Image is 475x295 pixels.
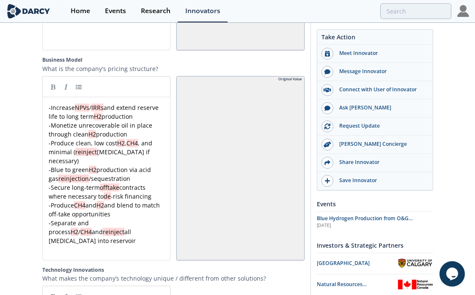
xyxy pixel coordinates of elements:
span: CH4 [80,228,92,236]
span: CH4 [126,139,138,147]
img: Natural Resources Canada [398,279,433,290]
a: Blue Hydrogen Production from O&G [PERSON_NAME] w/ Proton Technologies [DATE] [317,215,433,229]
a: Generic List (Cmd-L) [72,80,85,93]
p: What makes the company’s technology unique / different from other solutions? [42,274,305,283]
p: What is the company's pricing structure? [42,64,305,73]
a: [GEOGRAPHIC_DATA] University of Calgary [317,256,433,271]
span: NPVs [75,104,89,112]
span: -Produce clean, low cost , , and minimal ( [MEDICAL_DATA] if necessary) [49,139,154,165]
div: Investors & Strategic Partners [317,238,433,253]
div: Save Innovator [333,177,428,184]
span: -Monetize unrecoverable oil in place through clean production [49,121,154,138]
span: CH4 [74,201,85,209]
span: Blue Hydrogen Production from O&G [PERSON_NAME] w/ Proton Technologies [317,215,418,229]
div: Events [105,8,126,14]
iframe: chat widget [439,261,467,287]
a: Italic (Cmd-I) [60,80,72,93]
span: H2 [71,228,78,236]
div: [GEOGRAPHIC_DATA] [317,259,398,267]
div: Meet Innovator [333,49,428,57]
span: H2 [88,130,96,138]
span: reinject [103,228,124,236]
button: Save Innovator [317,172,433,190]
span: -Increase / and extend reserve life to long term production [49,104,160,120]
span: reinject [75,148,97,156]
span: H2 [96,201,104,209]
span: H2 [89,166,96,174]
div: [DATE] [317,222,433,229]
span: -Blue to green production via acid gas /sequestration [49,166,153,183]
span: offtake [100,183,119,191]
span: -Secure long-term contracts where necessary to -risk financing [49,183,151,200]
div: Original Value [278,76,302,82]
img: logo-wide.svg [6,4,51,19]
div: Innovators [185,8,220,14]
div: Message Innovator [333,68,428,75]
div: Connect with User of Innovator [333,86,428,93]
div: Events [317,197,433,211]
a: Natural Resources [GEOGRAPHIC_DATA] Natural Resources Canada [317,277,433,292]
span: de [104,192,111,200]
span: H2 [117,139,125,147]
span: H2 [94,112,102,120]
a: Bold (Cmd-B) [47,80,60,93]
div: Ask [PERSON_NAME] [333,104,428,112]
span: IRRs [91,104,104,112]
div: Take Action [317,33,433,45]
div: Request Update [333,122,428,130]
div: [PERSON_NAME] Concierge [333,140,428,148]
img: University of Calgary [398,258,433,269]
div: Share Innovator [333,158,428,166]
input: Advanced Search [380,3,451,19]
span: -Produce and and blend to match off-take opportunities [49,201,162,218]
span: -Separate and process / and all [MEDICAL_DATA] into reservoir [49,219,136,245]
img: Profile [457,5,469,17]
div: Home [71,8,90,14]
label: Business Model [42,56,305,64]
div: Research [141,8,170,14]
label: Technology Innovations [42,266,305,274]
span: reinjection [58,175,89,183]
div: Natural Resources [GEOGRAPHIC_DATA] [317,281,398,288]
